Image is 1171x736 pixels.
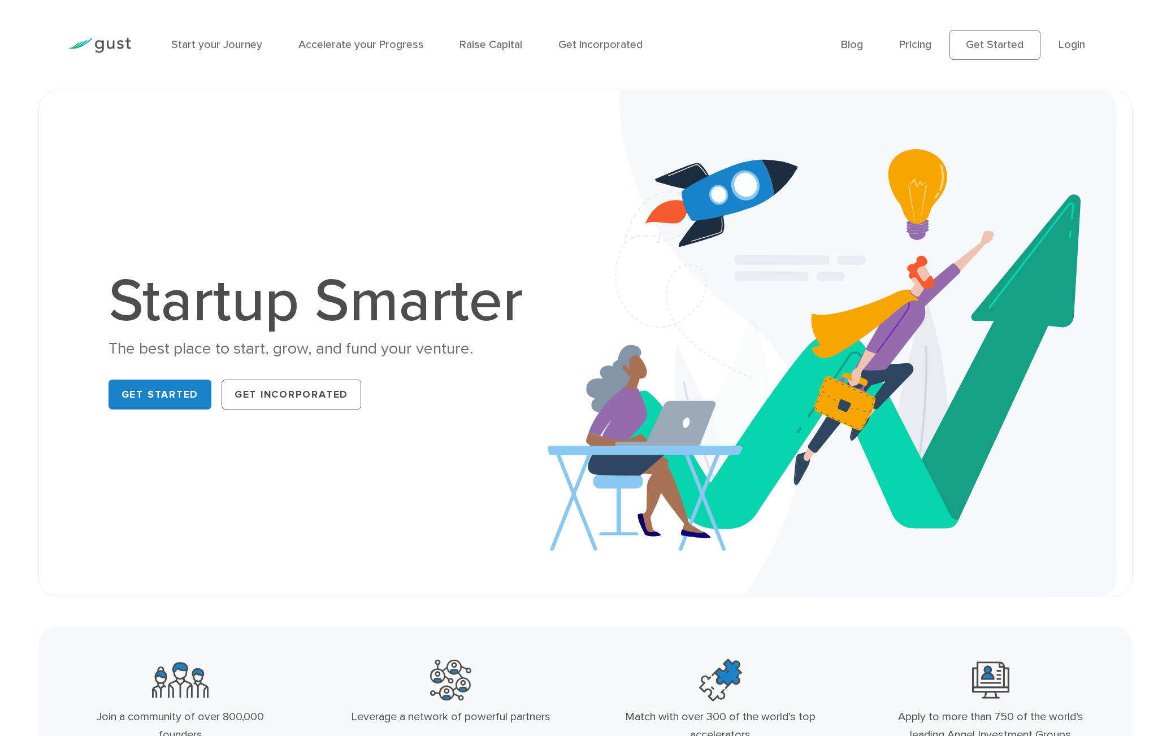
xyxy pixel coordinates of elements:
img: Leading Angel Investment [972,657,1009,703]
a: Pricing [899,38,931,51]
div: The best place to start, grow, and fund your venture. [109,338,539,359]
div: Leverage a network of powerful partners [350,708,551,726]
h1: Startup Smarter [109,272,539,332]
img: Top Accelerators [699,657,742,703]
a: Get Started [109,380,211,410]
a: Blog [841,38,863,51]
a: Accelerate your Progress [298,38,424,51]
a: Login [1059,38,1085,51]
img: Gust Logo [68,38,131,53]
a: Raise Capital [459,38,522,51]
a: Start your Journey [171,38,262,51]
img: Startup Smarter Hero [548,90,1117,596]
a: Get Incorporated [558,38,643,51]
img: Community Founders [152,657,209,703]
a: Get Incorporated [222,380,361,410]
a: Get Started [949,30,1040,60]
img: Powerful Partners [430,657,471,703]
